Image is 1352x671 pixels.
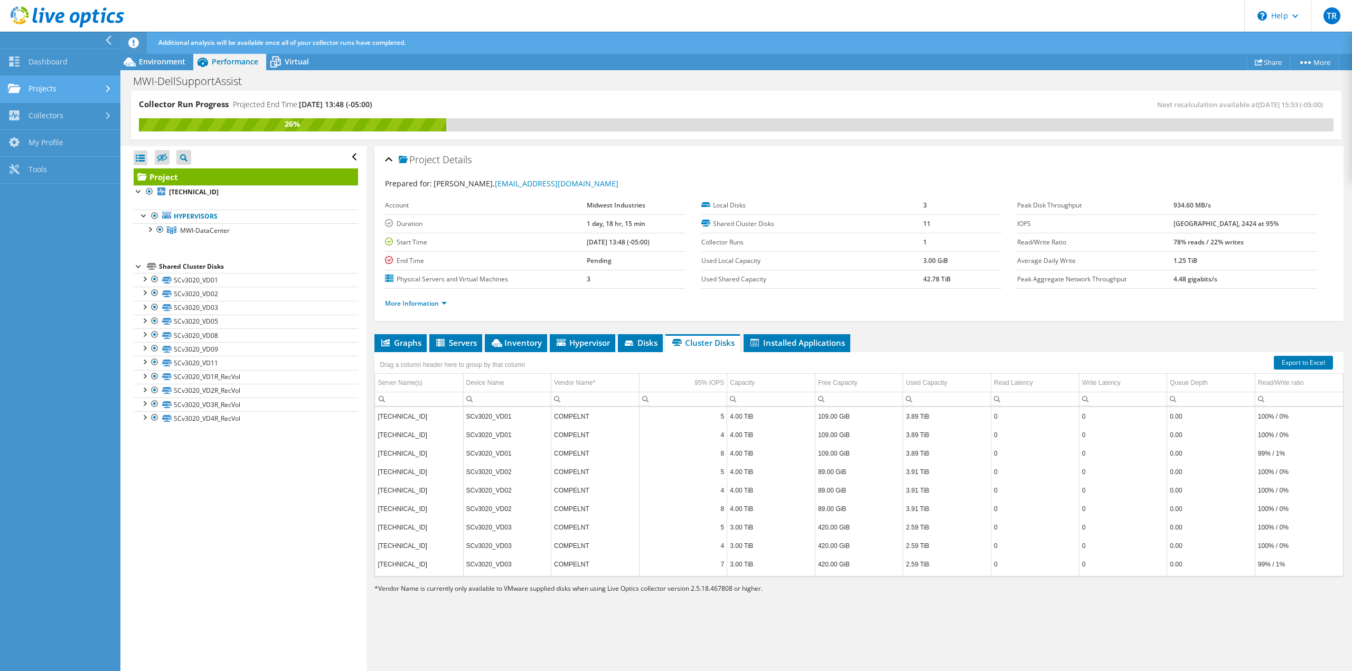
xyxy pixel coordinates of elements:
td: 95% IOPS Column [639,374,727,392]
td: Column Free Capacity, Filter cell [815,392,903,406]
td: Column Read Latency, Value 0 [991,555,1079,573]
td: Column Used Capacity, Value 2.59 TiB [903,555,991,573]
b: 42.78 TiB [923,275,951,283]
span: TR [1323,7,1340,24]
td: Column Free Capacity, Value 420.00 GiB [815,518,903,536]
td: Read Latency Column [991,374,1079,392]
td: Column Capacity, Value 4.00 TiB [727,499,815,518]
td: Column 95% IOPS, Value 8 [639,444,727,462]
label: Average Daily Write [1017,256,1173,266]
span: Additional analysis will be available once all of your collector runs have completed. [158,38,406,47]
label: Physical Servers and Virtual Machines [385,274,586,285]
label: Start Time [385,237,586,248]
span: [DATE] 15:53 (-05:00) [1258,100,1323,109]
a: SCv3020_VD05 [134,315,358,328]
span: Installed Applications [749,337,845,348]
td: Column Write Latency, Value 0 [1079,499,1167,518]
td: Column Read Latency, Value 0 [991,407,1079,426]
td: Column Server Name(s), Filter cell [375,392,463,406]
td: Column Read Latency, Value 0 [991,499,1079,518]
td: Capacity Column [727,374,815,392]
span: Disks [623,337,658,348]
td: Column Read/Write ratio, Value 100% / 0% [1255,573,1343,592]
div: Capacity [730,376,755,389]
div: 95% IOPS [694,376,724,389]
a: Hypervisors [134,210,358,223]
td: Column Read Latency, Filter cell [991,392,1079,406]
a: SCv3020_VD02 [134,287,358,300]
td: Column 95% IOPS, Value 4 [639,536,727,555]
td: Column Vendor Name*, Value COMPELNT [551,462,640,481]
a: SCv3020_VD11 [134,356,358,370]
td: Column Read/Write ratio, Value 99% / 1% [1255,444,1343,462]
td: Column Vendor Name*, Value COMPELNT [551,573,640,592]
td: Write Latency Column [1079,374,1167,392]
td: Column 95% IOPS, Value 5 [639,518,727,536]
a: More Information [385,299,447,308]
td: Column Queue Depth, Value 0.00 [1167,573,1255,592]
td: Column Device Name, Filter cell [463,392,551,406]
svg: \n [1257,11,1267,21]
td: Column Write Latency, Value 0 [1079,444,1167,462]
label: Local Disks [701,200,923,211]
label: Collector Runs [701,237,923,248]
td: Column Queue Depth, Value 0.00 [1167,426,1255,444]
a: [EMAIL_ADDRESS][DOMAIN_NAME] [495,178,618,188]
a: SCv3020_VD08 [134,328,358,342]
td: Column Device Name, Value SCv3020_VD05 [463,573,551,592]
td: Column 95% IOPS, Value 5 [639,462,727,481]
b: 11 [923,219,931,228]
td: Column Used Capacity, Value 3.91 TiB [903,499,991,518]
td: Column Queue Depth, Value 0.00 [1167,499,1255,518]
td: Column Used Capacity, Value 3.89 TiB [903,426,991,444]
span: Virtual [285,56,309,67]
td: Column Free Capacity, Value 89.00 GiB [815,499,903,518]
td: Column Queue Depth, Value 0.00 [1167,481,1255,499]
span: Inventory [490,337,542,348]
b: 78% reads / 22% writes [1173,238,1244,247]
td: Column Server Name(s), Value 10.10.10.38 [375,536,463,555]
td: Column Capacity, Value 4.00 TiB [727,407,815,426]
span: Details [443,153,472,166]
td: Column Free Capacity, Value 89.00 GiB [815,462,903,481]
td: Column Used Capacity, Value 3.91 TiB [903,462,991,481]
td: Column Read Latency, Value 0 [991,481,1079,499]
td: Column Capacity, Value 5.00 TiB [727,573,815,592]
td: Column Capacity, Value 4.00 TiB [727,444,815,462]
td: Column Vendor Name*, Value COMPELNT [551,555,640,573]
td: Column Write Latency, Filter cell [1079,392,1167,406]
td: Column Write Latency, Value 0 [1079,573,1167,592]
td: Column Used Capacity, Value 3.89 TiB [903,407,991,426]
td: Column Device Name, Value SCv3020_VD01 [463,407,551,426]
td: Column Write Latency, Value 0 [1079,536,1167,555]
td: Column Device Name, Value SCv3020_VD01 [463,444,551,462]
b: Midwest Industries [587,201,645,210]
span: MWI-DataCenter [180,226,230,235]
span: Graphs [380,337,421,348]
div: Queue Depth [1170,376,1207,389]
span: Vendor Name is currently only available to VMware supplied disks when using Live Optics collector... [378,584,763,593]
label: Peak Disk Throughput [1017,200,1173,211]
td: Column Used Capacity, Value 3.89 TiB [903,444,991,462]
div: Read Latency [994,376,1033,389]
label: Duration [385,219,586,229]
td: Column Device Name, Value SCv3020_VD02 [463,481,551,499]
a: SCv3020_VD3R_RecVol [134,398,358,411]
b: [DATE] 13:48 (-05:00) [587,238,650,247]
td: Column Read/Write ratio, Value 100% / 0% [1255,536,1343,555]
a: SCv3020_VD2R_RecVol [134,384,358,398]
td: Column Queue Depth, Value 0.00 [1167,518,1255,536]
div: Shared Cluster Disks [159,260,358,273]
div: Used Capacity [906,376,947,389]
a: SCv3020_VD03 [134,301,358,315]
td: Column Used Capacity, Value 2.59 TiB [903,518,991,536]
a: Share [1246,54,1290,70]
td: Column Queue Depth, Value 0.00 [1167,555,1255,573]
b: 3 [923,201,927,210]
span: Servers [435,337,477,348]
td: Column Server Name(s), Value 10.10.10.36 [375,518,463,536]
td: Column Read Latency, Value 0 [991,573,1079,592]
td: Column Device Name, Value SCv3020_VD03 [463,536,551,555]
td: Used Capacity Column [903,374,991,392]
div: 26% [139,118,446,130]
